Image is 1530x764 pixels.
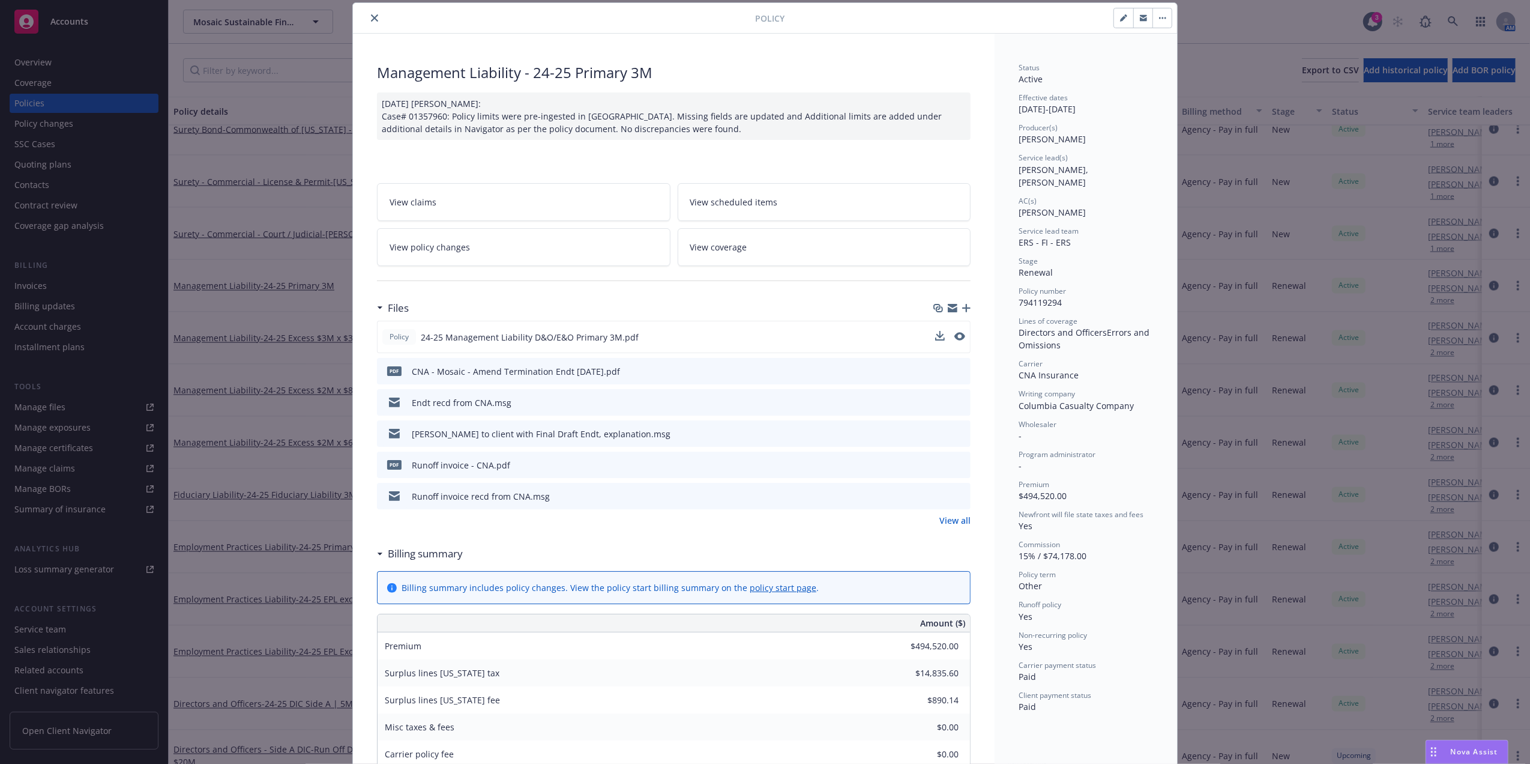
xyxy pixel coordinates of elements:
[387,460,402,469] span: pdf
[1019,400,1134,411] span: Columbia Casualty Company
[388,300,409,316] h3: Files
[377,62,971,83] div: Management Liability - 24-25 Primary 3M
[678,183,971,221] a: View scheduled items
[1019,327,1107,338] span: Directors and Officers
[385,640,421,652] span: Premium
[1019,389,1075,399] span: Writing company
[1019,569,1056,580] span: Policy term
[1019,92,1068,103] span: Effective dates
[920,617,965,629] span: Amount ($)
[1019,297,1062,308] span: 794119294
[1019,207,1086,218] span: [PERSON_NAME]
[888,637,966,655] input: 0.00
[1019,196,1037,206] span: AC(s)
[1019,316,1077,326] span: Lines of coverage
[888,664,966,682] input: 0.00
[1019,123,1058,133] span: Producer(s)
[421,331,639,344] span: 24-25 Management Liability D&O/E&O Primary 3M.pdf
[412,428,670,440] div: [PERSON_NAME] to client with Final Draft Endt, explanation.msg
[367,11,382,25] button: close
[935,331,945,344] button: download file
[750,582,816,593] a: policy start page
[385,748,454,760] span: Carrier policy fee
[412,459,510,471] div: Runoff invoice - CNA.pdf
[1019,256,1038,266] span: Stage
[1019,226,1079,236] span: Service lead team
[1019,419,1056,429] span: Wholesaler
[1019,153,1068,163] span: Service lead(s)
[1019,327,1152,351] span: Errors and Omissions
[1019,430,1022,441] span: -
[955,459,966,471] button: preview file
[936,365,945,378] button: download file
[377,228,670,266] a: View policy changes
[1019,701,1036,712] span: Paid
[690,241,747,253] span: View coverage
[390,241,470,253] span: View policy changes
[387,366,402,375] span: pdf
[936,428,945,440] button: download file
[1019,520,1032,532] span: Yes
[1019,73,1043,85] span: Active
[954,332,965,341] button: preview file
[402,581,819,594] div: Billing summary includes policy changes. View the policy start billing summary on the .
[955,490,966,503] button: preview file
[388,546,463,562] h3: Billing summary
[936,396,945,409] button: download file
[1426,741,1441,763] div: Drag to move
[1019,550,1086,562] span: 15% / $74,178.00
[935,331,945,341] button: download file
[1019,580,1042,592] span: Other
[1019,369,1079,381] span: CNA Insurance
[387,332,411,342] span: Policy
[888,745,966,763] input: 0.00
[954,331,965,344] button: preview file
[1019,133,1086,145] span: [PERSON_NAME]
[1019,359,1043,369] span: Carrier
[755,12,785,25] span: Policy
[1019,237,1071,248] span: ERS - FI - ERS
[1019,92,1153,115] div: [DATE] - [DATE]
[385,694,500,706] span: Surplus lines [US_STATE] fee
[1019,267,1053,278] span: Renewal
[1019,286,1066,296] span: Policy number
[390,196,436,208] span: View claims
[1426,740,1508,764] button: Nova Assist
[939,514,971,527] a: View all
[1019,611,1032,622] span: Yes
[1019,539,1060,550] span: Commission
[412,490,550,503] div: Runoff invoice recd from CNA.msg
[1019,671,1036,682] span: Paid
[888,691,966,709] input: 0.00
[377,546,463,562] div: Billing summary
[1019,690,1091,700] span: Client payment status
[1019,449,1095,459] span: Program administrator
[377,300,409,316] div: Files
[385,667,499,679] span: Surplus lines [US_STATE] tax
[955,428,966,440] button: preview file
[1019,630,1087,640] span: Non-recurring policy
[936,490,945,503] button: download file
[1019,599,1061,610] span: Runoff policy
[1451,747,1498,757] span: Nova Assist
[377,92,971,140] div: [DATE] [PERSON_NAME]: Case# 01357960: Policy limits were pre-ingested in [GEOGRAPHIC_DATA]. Missi...
[1019,164,1091,188] span: [PERSON_NAME], [PERSON_NAME]
[955,396,966,409] button: preview file
[1019,641,1032,652] span: Yes
[1019,490,1067,502] span: $494,520.00
[888,718,966,736] input: 0.00
[936,459,945,471] button: download file
[412,365,620,378] div: CNA - Mosaic - Amend Termination Endt [DATE].pdf
[412,396,511,409] div: Endt recd from CNA.msg
[1019,479,1049,490] span: Premium
[1019,660,1096,670] span: Carrier payment status
[385,721,454,733] span: Misc taxes & fees
[690,196,778,208] span: View scheduled items
[1019,509,1143,520] span: Newfront will file state taxes and fees
[678,228,971,266] a: View coverage
[1019,62,1040,73] span: Status
[955,365,966,378] button: preview file
[377,183,670,221] a: View claims
[1019,460,1022,471] span: -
